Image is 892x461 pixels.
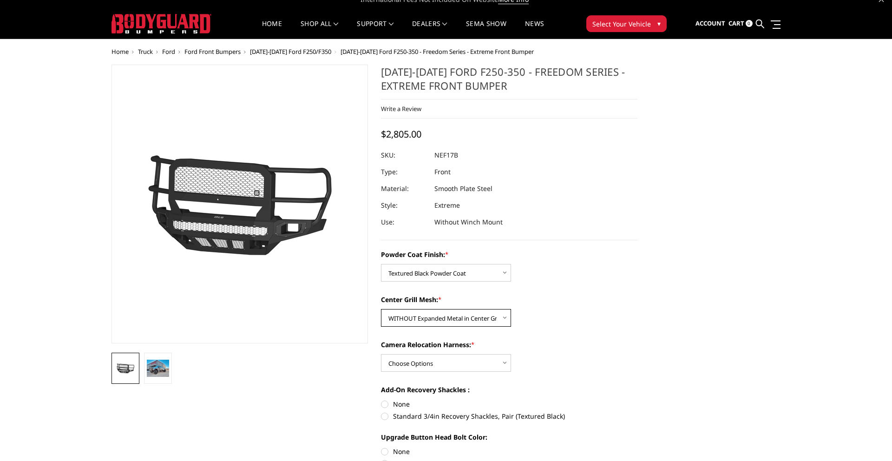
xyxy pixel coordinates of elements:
h1: [DATE]-[DATE] Ford F250-350 - Freedom Series - Extreme Front Bumper [381,65,637,99]
a: Ford [162,47,175,56]
a: Account [695,11,725,36]
dt: Type: [381,164,427,180]
a: SEMA Show [466,20,506,39]
span: [DATE]-[DATE] Ford F250-350 - Freedom Series - Extreme Front Bumper [341,47,534,56]
dd: Front [434,164,451,180]
button: Select Your Vehicle [586,15,667,32]
img: 2017-2022 Ford F250-350 - Freedom Series - Extreme Front Bumper [114,362,137,375]
a: Truck [138,47,153,56]
a: News [525,20,544,39]
a: Ford Front Bumpers [184,47,241,56]
a: [DATE]-[DATE] Ford F250/F350 [250,47,331,56]
dd: NEF17B [434,147,458,164]
label: None [381,447,637,456]
span: 0 [746,20,753,27]
label: Standard 3/4in Recovery Shackles, Pair (Textured Black) [381,411,637,421]
a: shop all [301,20,338,39]
label: Center Grill Mesh: [381,295,637,304]
a: Dealers [412,20,447,39]
dd: Without Winch Mount [434,214,503,230]
label: Powder Coat Finish: [381,250,637,259]
dt: SKU: [381,147,427,164]
dt: Style: [381,197,427,214]
span: $2,805.00 [381,128,421,140]
label: Camera Relocation Harness: [381,340,637,349]
span: Account [695,19,725,27]
dt: Material: [381,180,427,197]
a: Home [111,47,129,56]
span: ▾ [657,19,661,28]
img: 2017-2022 Ford F250-350 - Freedom Series - Extreme Front Bumper [147,360,169,376]
dt: Use: [381,214,427,230]
dd: Extreme [434,197,460,214]
img: BODYGUARD BUMPERS [111,14,211,33]
a: Cart 0 [728,11,753,36]
dd: Smooth Plate Steel [434,180,492,197]
label: None [381,399,637,409]
a: Home [262,20,282,39]
span: Select Your Vehicle [592,19,651,29]
iframe: Chat Widget [846,416,892,461]
a: Support [357,20,394,39]
label: Add-On Recovery Shackles : [381,385,637,395]
span: Cart [728,19,744,27]
a: Write a Review [381,105,421,113]
a: 2017-2022 Ford F250-350 - Freedom Series - Extreme Front Bumper [111,65,368,343]
label: Upgrade Button Head Bolt Color: [381,432,637,442]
